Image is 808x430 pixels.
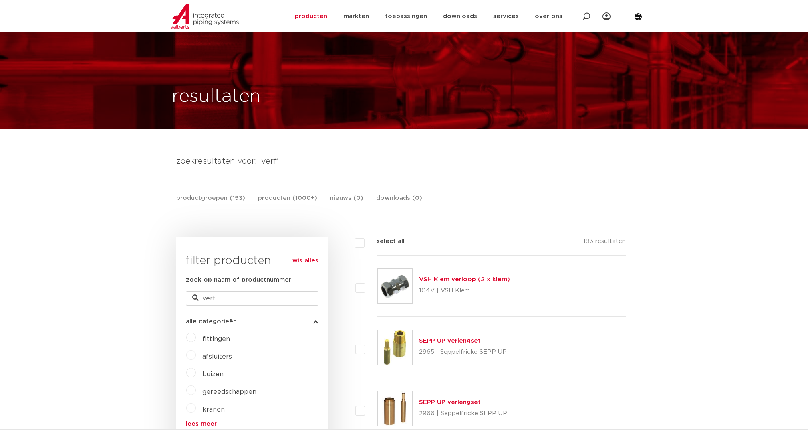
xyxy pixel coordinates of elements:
label: select all [365,237,405,246]
a: downloads (0) [376,193,422,211]
img: Thumbnail for VSH Klem verloop (2 x klem) [378,269,412,303]
a: VSH Klem verloop (2 x klem) [419,276,510,282]
label: zoek op naam of productnummer [186,275,291,285]
img: Thumbnail for SEPP UP verlengset [378,330,412,365]
p: 193 resultaten [583,237,626,249]
a: buizen [202,371,224,377]
h4: zoekresultaten voor: 'verf' [176,155,632,168]
button: alle categorieën [186,318,318,325]
p: 2965 | Seppelfricke SEPP UP [419,346,507,359]
img: Thumbnail for SEPP UP verlengset [378,391,412,426]
a: SEPP UP verlengset [419,338,481,344]
a: productgroepen (193) [176,193,245,211]
h1: resultaten [172,84,261,110]
h3: filter producten [186,253,318,269]
a: fittingen [202,336,230,342]
a: wis alles [292,256,318,266]
a: gereedschappen [202,389,256,395]
a: nieuws (0) [330,193,363,211]
a: SEPP UP verlengset [419,399,481,405]
a: afsluiters [202,353,232,360]
p: 104V | VSH Klem [419,284,510,297]
span: alle categorieën [186,318,237,325]
p: 2966 | Seppelfricke SEPP UP [419,407,507,420]
input: zoeken [186,291,318,306]
a: lees meer [186,421,318,427]
a: producten (1000+) [258,193,317,211]
a: kranen [202,406,225,413]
